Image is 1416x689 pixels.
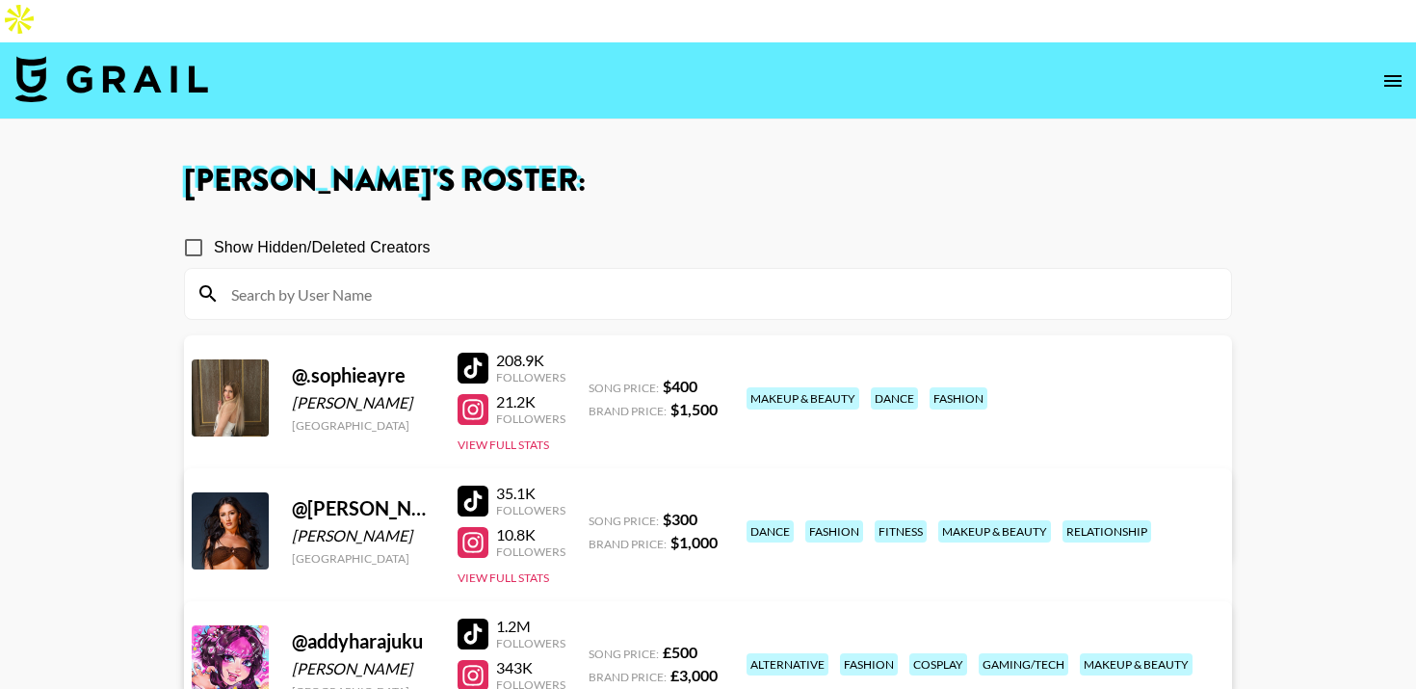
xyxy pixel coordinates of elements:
div: makeup & beauty [938,520,1051,543]
div: Followers [496,503,565,517]
div: alternative [747,653,828,676]
div: @ [PERSON_NAME] [292,496,434,520]
div: Followers [496,544,565,559]
strong: $ 400 [663,377,697,395]
div: @ addyharajuku [292,629,434,653]
div: gaming/tech [979,653,1068,676]
div: 21.2K [496,392,565,411]
span: Brand Price: [589,537,667,551]
strong: £ 500 [663,643,697,661]
span: Song Price: [589,514,659,528]
span: Show Hidden/Deleted Creators [214,236,431,259]
div: Followers [496,370,565,384]
strong: $ 1,500 [670,400,718,418]
div: [PERSON_NAME] [292,659,434,678]
div: fashion [805,520,863,543]
div: [GEOGRAPHIC_DATA] [292,551,434,566]
div: makeup & beauty [747,387,859,410]
span: Brand Price: [589,670,667,684]
div: 35.1K [496,484,565,503]
div: dance [747,520,794,543]
div: Followers [496,411,565,426]
div: 10.8K [496,525,565,544]
span: Song Price: [589,647,659,661]
div: 1.2M [496,617,565,636]
h1: [PERSON_NAME] 's Roster: [184,166,1232,197]
div: relationship [1062,520,1151,543]
button: View Full Stats [458,570,549,585]
input: Search by User Name [220,278,1219,309]
strong: £ 3,000 [670,666,718,684]
div: Followers [496,636,565,650]
button: View Full Stats [458,437,549,452]
div: [GEOGRAPHIC_DATA] [292,418,434,433]
div: 343K [496,658,565,677]
div: fashion [930,387,987,410]
div: cosplay [909,653,967,676]
div: [PERSON_NAME] [292,526,434,545]
strong: $ 300 [663,510,697,528]
span: Song Price: [589,381,659,395]
button: open drawer [1374,62,1412,100]
img: Grail Talent [15,56,208,102]
div: fashion [840,653,898,676]
div: @ .sophieayre [292,363,434,387]
div: makeup & beauty [1080,653,1193,676]
div: [PERSON_NAME] [292,393,434,412]
div: dance [871,387,918,410]
div: 208.9K [496,351,565,370]
strong: $ 1,000 [670,533,718,551]
span: Brand Price: [589,404,667,418]
div: fitness [875,520,927,543]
